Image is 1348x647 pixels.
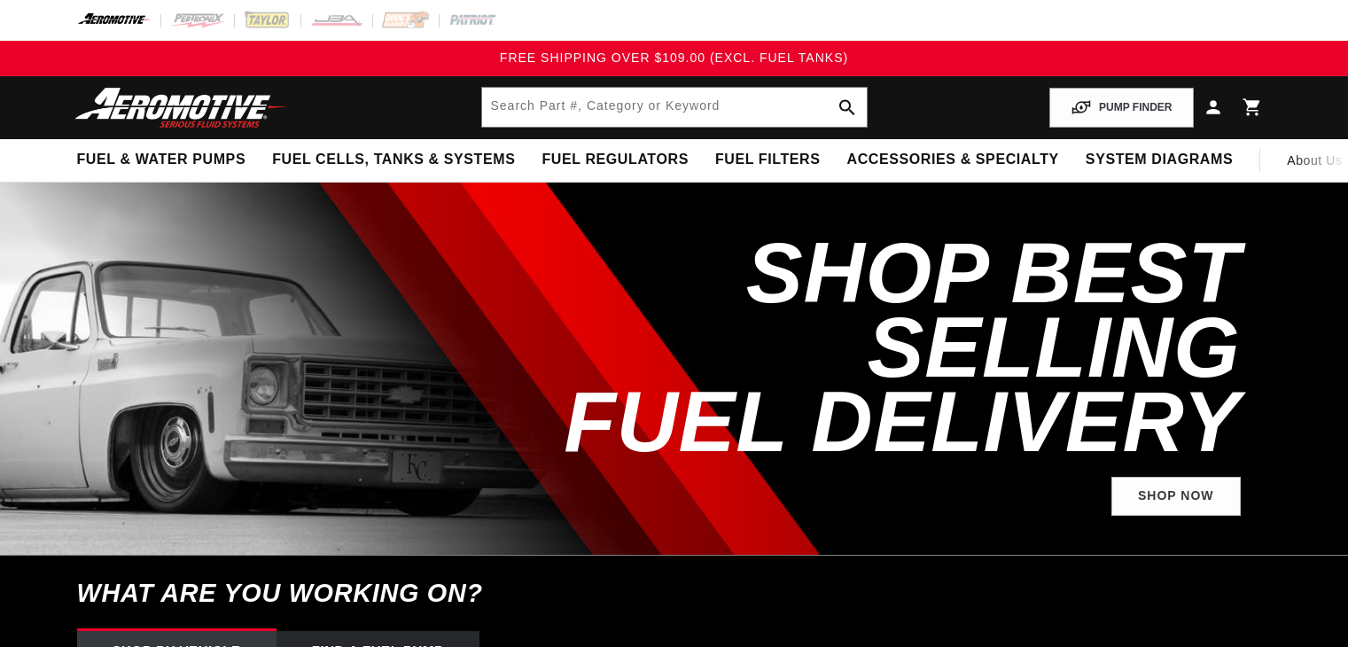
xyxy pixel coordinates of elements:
[64,139,260,181] summary: Fuel & Water Pumps
[1072,139,1246,181] summary: System Diagrams
[70,87,292,129] img: Aeromotive
[259,139,528,181] summary: Fuel Cells, Tanks & Systems
[482,88,867,127] input: Search by Part Number, Category or Keyword
[702,139,834,181] summary: Fuel Filters
[272,151,515,169] span: Fuel Cells, Tanks & Systems
[1111,477,1241,517] a: Shop Now
[715,151,821,169] span: Fuel Filters
[483,236,1241,459] h2: SHOP BEST SELLING FUEL DELIVERY
[1086,151,1233,169] span: System Diagrams
[500,51,848,65] span: FREE SHIPPING OVER $109.00 (EXCL. FUEL TANKS)
[1287,153,1342,168] span: About Us
[33,556,1316,631] h6: What are you working on?
[828,88,867,127] button: search button
[528,139,701,181] summary: Fuel Regulators
[77,151,246,169] span: Fuel & Water Pumps
[1049,88,1193,128] button: PUMP FINDER
[542,151,688,169] span: Fuel Regulators
[847,151,1059,169] span: Accessories & Specialty
[834,139,1072,181] summary: Accessories & Specialty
